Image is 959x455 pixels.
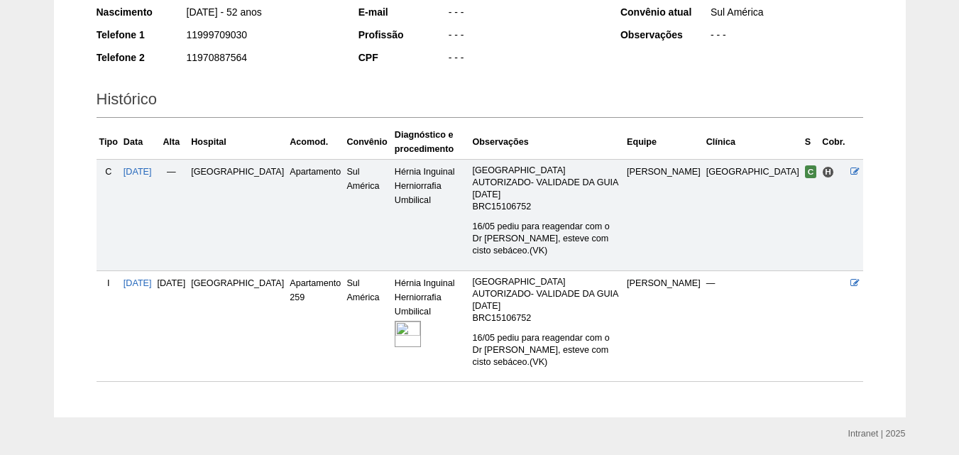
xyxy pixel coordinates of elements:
th: Acomod. [287,125,344,160]
div: Telefone 1 [97,28,185,42]
p: 16/05 pediu para reagendar com o Dr [PERSON_NAME], esteve com cisto sebáceo.(VK) [473,332,622,368]
div: [DATE] - 52 anos [185,5,339,23]
td: — [155,159,189,270]
th: Data [121,125,155,160]
div: Telefone 2 [97,50,185,65]
div: Sul América [709,5,863,23]
div: 11999709030 [185,28,339,45]
span: Hospital [822,166,834,178]
th: Diagnóstico e procedimento [392,125,470,160]
th: Cobr. [819,125,848,160]
td: [PERSON_NAME] [624,159,703,270]
th: Hospital [188,125,287,160]
div: Convênio atual [620,5,709,19]
a: [DATE] [124,167,152,177]
div: - - - [447,50,601,68]
th: S [802,125,820,160]
td: Sul América [344,159,391,270]
td: — [703,270,802,382]
td: Hérnia Inguinal Herniorrafia Umbilical [392,270,470,382]
div: I [99,276,118,290]
td: [GEOGRAPHIC_DATA] [188,270,287,382]
td: Hérnia Inguinal Herniorrafia Umbilical [392,159,470,270]
th: Equipe [624,125,703,160]
th: Clínica [703,125,802,160]
td: [GEOGRAPHIC_DATA] [188,159,287,270]
div: Profissão [358,28,447,42]
div: - - - [447,5,601,23]
div: E-mail [358,5,447,19]
a: [DATE] [124,278,152,288]
div: 11970887564 [185,50,339,68]
h2: Histórico [97,85,863,118]
span: [DATE] [158,278,186,288]
th: Alta [155,125,189,160]
div: C [99,165,118,179]
th: Convênio [344,125,391,160]
td: Sul América [344,270,391,382]
div: Observações [620,28,709,42]
th: Observações [470,125,625,160]
span: Confirmada [805,165,817,178]
div: CPF [358,50,447,65]
div: - - - [447,28,601,45]
td: Apartamento 259 [287,270,344,382]
p: 16/05 pediu para reagendar com o Dr [PERSON_NAME], esteve com cisto sebáceo.(VK) [473,221,622,257]
td: Apartamento [287,159,344,270]
th: Tipo [97,125,121,160]
div: Intranet | 2025 [848,427,906,441]
div: Nascimento [97,5,185,19]
td: [GEOGRAPHIC_DATA] [703,159,802,270]
p: [GEOGRAPHIC_DATA] AUTORIZADO- VALIDADE DA GUIA [DATE] BRC15106752 [473,165,622,213]
td: [PERSON_NAME] [624,270,703,382]
p: [GEOGRAPHIC_DATA] AUTORIZADO- VALIDADE DA GUIA [DATE] BRC15106752 [473,276,622,324]
div: - - - [709,28,863,45]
